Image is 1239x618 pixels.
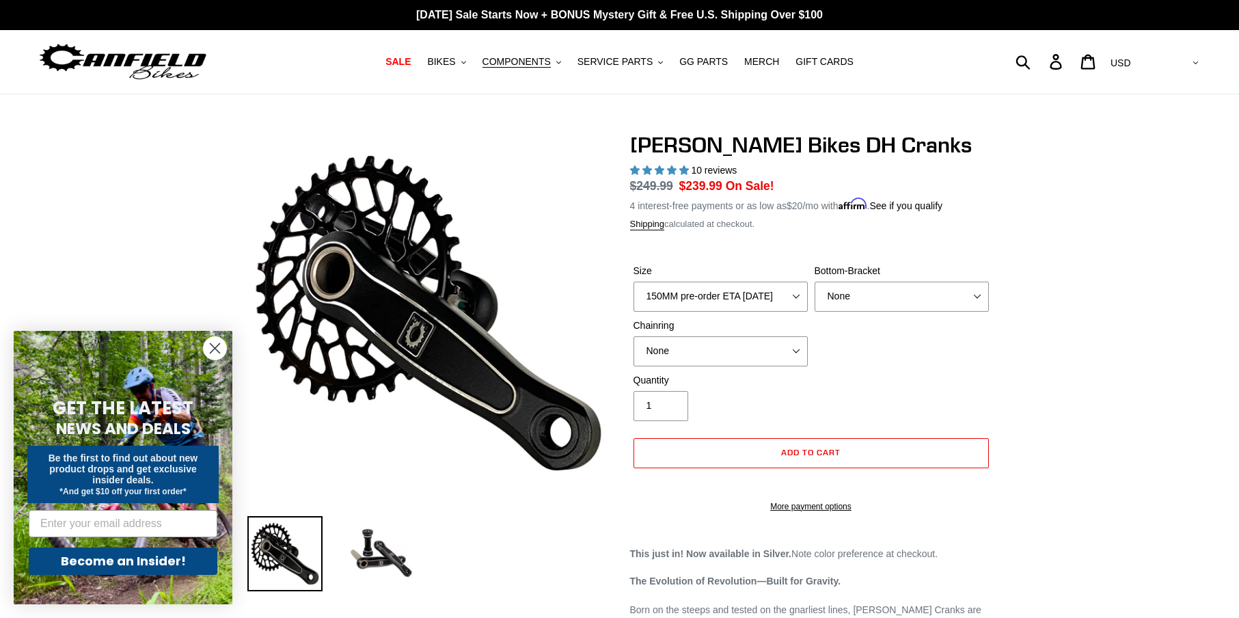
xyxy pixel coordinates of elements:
input: Enter your email address [29,510,217,537]
span: $20 [787,200,802,211]
input: Search [1023,46,1058,77]
span: GIFT CARDS [795,56,854,68]
span: Be the first to find out about new product drops and get exclusive insider deals. [49,453,198,485]
span: 4.90 stars [630,165,692,176]
a: SALE [379,53,418,71]
strong: This just in! Now available in Silver. [630,548,792,559]
span: 10 reviews [691,165,737,176]
a: GG PARTS [672,53,735,71]
a: More payment options [634,500,989,513]
span: COMPONENTS [482,56,551,68]
span: Add to cart [781,447,841,457]
button: Become an Insider! [29,548,217,575]
label: Bottom-Bracket [815,264,989,278]
span: BIKES [427,56,455,68]
img: Load image into Gallery viewer, Canfield Bikes DH Cranks [343,516,418,591]
a: See if you qualify - Learn more about Affirm Financing (opens in modal) [869,200,942,211]
span: GG PARTS [679,56,728,68]
span: $239.99 [679,179,722,193]
span: On Sale! [726,177,774,195]
a: Shipping [630,219,665,230]
p: 4 interest-free payments or as low as /mo with . [630,196,943,213]
button: SERVICE PARTS [571,53,670,71]
p: Note color preference at checkout. [630,547,992,561]
button: Add to cart [634,438,989,468]
span: SALE [385,56,411,68]
label: Chainring [634,319,808,333]
div: calculated at checkout. [630,217,992,231]
img: Load image into Gallery viewer, Canfield Bikes DH Cranks [247,516,323,591]
span: SERVICE PARTS [577,56,653,68]
button: COMPONENTS [476,53,568,71]
a: GIFT CARDS [789,53,860,71]
img: Canfield Bikes [38,40,208,83]
button: BIKES [420,53,472,71]
a: MERCH [737,53,786,71]
button: Close dialog [203,336,227,360]
span: *And get $10 off your first order* [59,487,186,496]
span: Affirm [839,198,867,210]
span: MERCH [744,56,779,68]
h1: [PERSON_NAME] Bikes DH Cranks [630,132,992,158]
span: GET THE LATEST [53,396,193,420]
strong: The Evolution of Revolution—Built for Gravity. [630,576,841,587]
s: $249.99 [630,179,673,193]
span: NEWS AND DEALS [56,418,191,440]
label: Size [634,264,808,278]
label: Quantity [634,373,808,388]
